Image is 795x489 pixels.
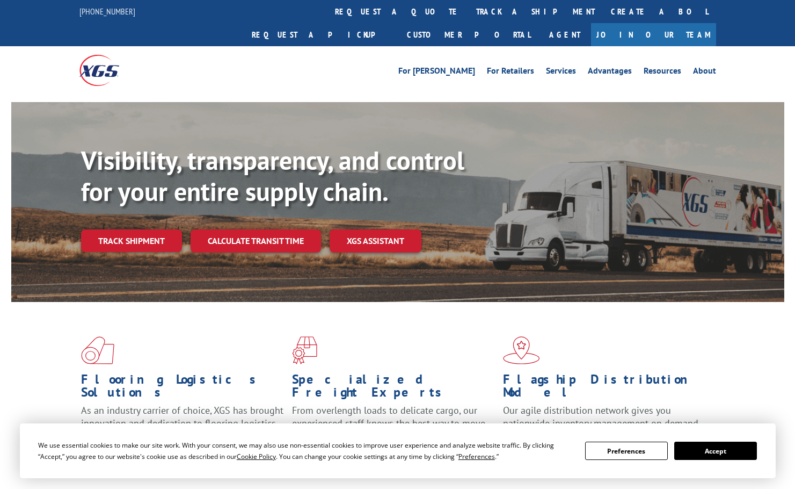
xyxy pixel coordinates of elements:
a: About [693,67,716,78]
a: Calculate transit time [191,229,321,253]
span: Preferences [458,452,495,461]
div: Cookie Consent Prompt [20,423,776,478]
a: Track shipment [81,229,182,252]
h1: Flagship Distribution Model [503,373,706,404]
a: Resources [644,67,681,78]
p: From overlength loads to delicate cargo, our experienced staff knows the best way to move your fr... [292,404,495,452]
h1: Flooring Logistics Solutions [81,373,284,404]
span: As an industry carrier of choice, XGS has brought innovation and dedication to flooring logistics... [81,404,283,442]
img: xgs-icon-focused-on-flooring-red [292,336,317,364]
a: Join Our Team [591,23,716,46]
button: Accept [674,442,757,460]
span: Our agile distribution network gives you nationwide inventory management on demand. [503,404,701,429]
a: [PHONE_NUMBER] [79,6,135,17]
a: XGS ASSISTANT [330,229,421,253]
img: xgs-icon-flagship-distribution-model-red [503,336,540,364]
a: Advantages [588,67,632,78]
a: Agent [538,23,591,46]
a: Request a pickup [244,23,399,46]
a: For [PERSON_NAME] [398,67,475,78]
span: Cookie Policy [237,452,276,461]
div: We use essential cookies to make our site work. With your consent, we may also use non-essential ... [38,440,572,462]
h1: Specialized Freight Experts [292,373,495,404]
a: Services [546,67,576,78]
b: Visibility, transparency, and control for your entire supply chain. [81,143,464,208]
img: xgs-icon-total-supply-chain-intelligence-red [81,336,114,364]
button: Preferences [585,442,668,460]
a: For Retailers [487,67,534,78]
a: Customer Portal [399,23,538,46]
